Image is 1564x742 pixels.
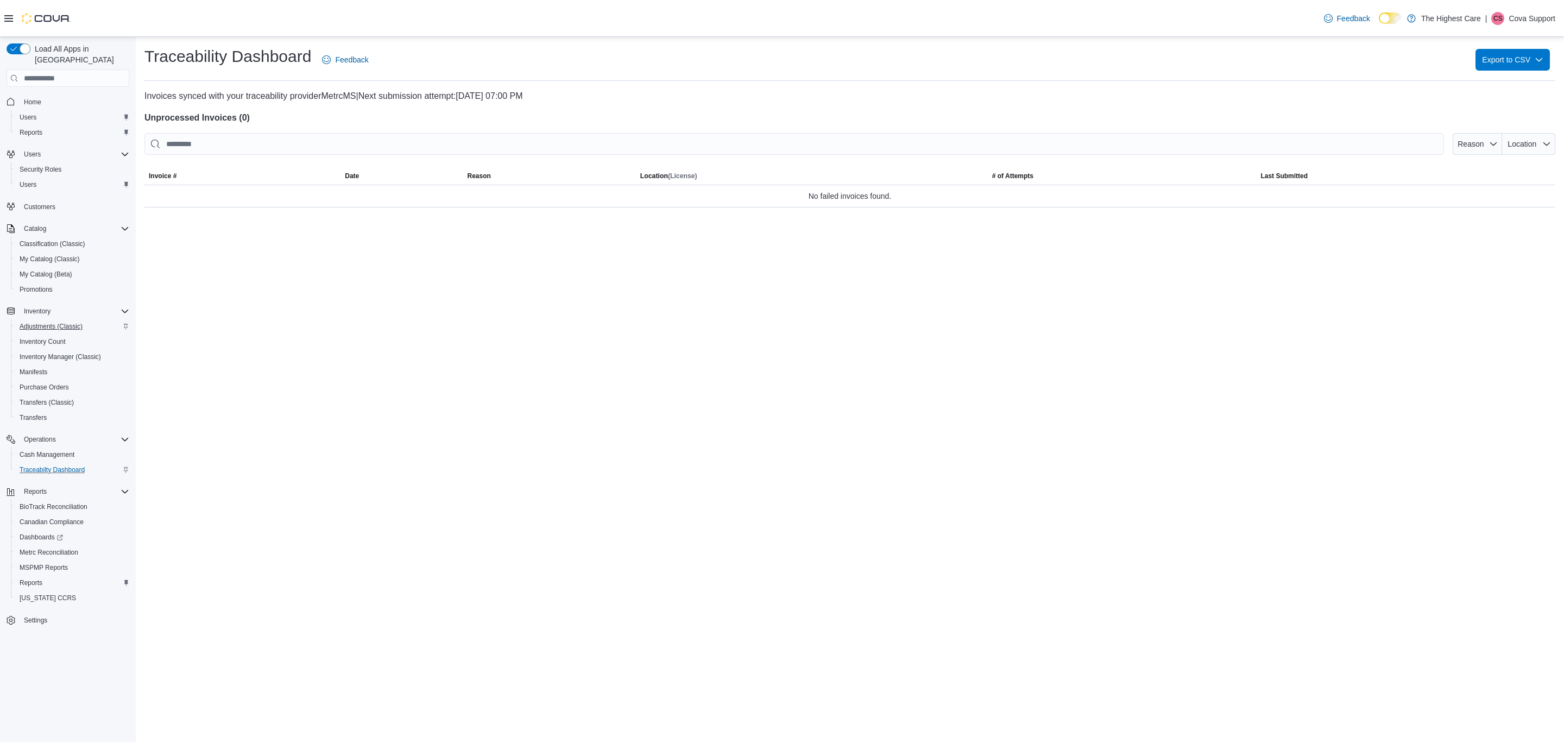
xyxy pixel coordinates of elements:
[144,111,1555,124] h4: Unprocessed Invoices ( 0 )
[468,172,491,180] span: Reason
[15,463,89,476] a: Traceabilty Dashboard
[11,530,134,545] a: Dashboards
[2,199,134,215] button: Customers
[318,49,373,71] a: Feedback
[15,396,129,409] span: Transfers (Classic)
[1482,49,1543,71] span: Export to CSV
[1493,12,1503,25] span: CS
[640,172,697,180] span: Location (License)
[11,349,134,364] button: Inventory Manager (Classic)
[15,111,41,124] a: Users
[15,366,52,379] a: Manifests
[335,54,368,65] span: Feedback
[15,576,129,589] span: Reports
[15,448,79,461] a: Cash Management
[1509,12,1555,25] p: Cova Support
[1458,140,1484,148] span: Reason
[1491,12,1504,25] div: Cova Support
[15,592,129,605] span: Washington CCRS
[20,113,36,122] span: Users
[24,98,41,106] span: Home
[20,433,60,446] button: Operations
[15,500,92,513] a: BioTrack Reconciliation
[1502,133,1555,155] button: Location
[20,285,53,294] span: Promotions
[144,90,1555,103] p: Invoices synced with your traceability provider MetrcMS | [DATE] 07:00 PM
[20,485,129,498] span: Reports
[15,268,77,281] a: My Catalog (Beta)
[15,320,87,333] a: Adjustments (Classic)
[20,165,61,174] span: Security Roles
[15,320,129,333] span: Adjustments (Classic)
[24,150,41,159] span: Users
[2,221,134,236] button: Catalog
[15,448,129,461] span: Cash Management
[144,46,311,67] h1: Traceability Dashboard
[20,613,129,627] span: Settings
[345,172,359,180] span: Date
[15,576,47,589] a: Reports
[15,335,70,348] a: Inventory Count
[20,95,129,108] span: Home
[1421,12,1481,25] p: The Highest Care
[2,612,134,628] button: Settings
[11,514,134,530] button: Canadian Compliance
[2,147,134,162] button: Users
[20,322,83,331] span: Adjustments (Classic)
[11,177,134,192] button: Users
[144,167,340,185] button: Invoice #
[20,255,80,263] span: My Catalog (Classic)
[20,200,129,213] span: Customers
[15,163,129,176] span: Security Roles
[15,126,129,139] span: Reports
[11,125,134,140] button: Reports
[20,578,42,587] span: Reports
[20,96,46,109] a: Home
[11,462,134,477] button: Traceabilty Dashboard
[15,531,67,544] a: Dashboards
[11,162,134,177] button: Security Roles
[11,447,134,462] button: Cash Management
[15,253,129,266] span: My Catalog (Classic)
[1337,13,1370,24] span: Feedback
[15,531,129,544] span: Dashboards
[2,432,134,447] button: Operations
[11,575,134,590] button: Reports
[1485,12,1487,25] p: |
[15,366,129,379] span: Manifests
[11,499,134,514] button: BioTrack Reconciliation
[11,560,134,575] button: MSPMP Reports
[20,270,72,279] span: My Catalog (Beta)
[15,163,66,176] a: Security Roles
[15,500,129,513] span: BioTrack Reconciliation
[15,237,90,250] a: Classification (Classic)
[20,368,47,376] span: Manifests
[15,561,72,574] a: MSPMP Reports
[15,381,73,394] a: Purchase Orders
[15,111,129,124] span: Users
[20,222,51,235] button: Catalog
[11,380,134,395] button: Purchase Orders
[15,253,84,266] a: My Catalog (Classic)
[340,167,463,185] button: Date
[2,93,134,109] button: Home
[20,485,51,498] button: Reports
[1508,140,1536,148] span: Location
[149,172,176,180] span: Invoice #
[20,594,76,602] span: [US_STATE] CCRS
[24,224,46,233] span: Catalog
[20,450,74,459] span: Cash Management
[358,91,456,100] span: Next submission attempt:
[20,533,63,542] span: Dashboards
[20,413,47,422] span: Transfers
[24,616,47,625] span: Settings
[11,395,134,410] button: Transfers (Classic)
[144,133,1444,155] input: This is a search bar. After typing your query, hit enter to filter the results lower in the page.
[20,563,68,572] span: MSPMP Reports
[15,561,129,574] span: MSPMP Reports
[20,337,66,346] span: Inventory Count
[11,334,134,349] button: Inventory Count
[15,592,80,605] a: [US_STATE] CCRS
[20,398,74,407] span: Transfers (Classic)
